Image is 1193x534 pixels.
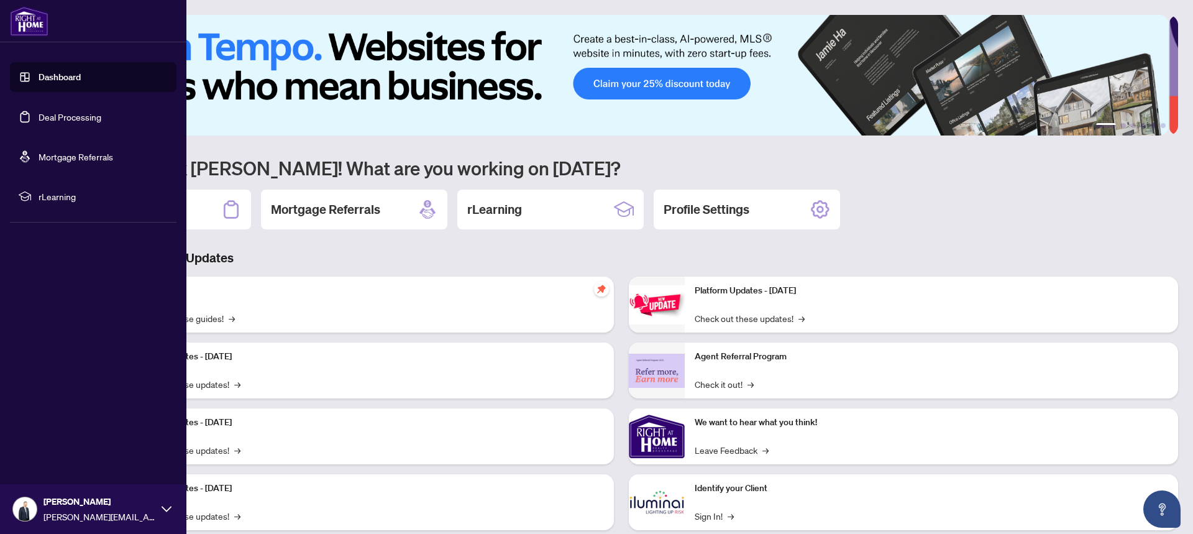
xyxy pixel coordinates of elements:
p: Platform Updates - [DATE] [130,350,604,364]
button: 3 [1131,123,1136,128]
span: rLearning [39,190,168,203]
h1: Welcome back [PERSON_NAME]! What are you working on [DATE]? [65,156,1178,180]
img: Platform Updates - June 23, 2025 [629,285,685,325]
img: Profile Icon [13,497,37,521]
button: 1 [1096,123,1116,128]
a: Sign In!→ [695,509,734,523]
a: Mortgage Referrals [39,151,113,162]
img: Identify your Client [629,474,685,530]
a: Leave Feedback→ [695,443,769,457]
p: Agent Referral Program [695,350,1168,364]
span: → [234,377,240,391]
img: logo [10,6,48,36]
span: [PERSON_NAME][EMAIL_ADDRESS][DOMAIN_NAME] [43,510,155,523]
p: Platform Updates - [DATE] [695,284,1168,298]
a: Check it out!→ [695,377,754,391]
span: pushpin [594,282,609,297]
a: Dashboard [39,71,81,83]
span: → [762,443,769,457]
img: Slide 0 [65,15,1169,136]
span: → [234,509,240,523]
a: Check out these updates!→ [695,311,805,325]
button: 4 [1141,123,1146,128]
span: → [798,311,805,325]
h2: Profile Settings [664,201,749,218]
p: Self-Help [130,284,604,298]
h2: Mortgage Referrals [271,201,380,218]
p: Platform Updates - [DATE] [130,482,604,495]
button: Open asap [1143,490,1181,528]
span: [PERSON_NAME] [43,495,155,509]
img: Agent Referral Program [629,354,685,388]
span: → [747,377,754,391]
span: → [728,509,734,523]
h3: Brokerage & Industry Updates [65,249,1178,267]
p: Platform Updates - [DATE] [130,416,604,430]
h2: rLearning [467,201,522,218]
p: Identify your Client [695,482,1168,495]
span: → [234,443,240,457]
img: We want to hear what you think! [629,408,685,464]
button: 2 [1121,123,1126,128]
button: 6 [1161,123,1166,128]
p: We want to hear what you think! [695,416,1168,430]
span: → [229,311,235,325]
a: Deal Processing [39,111,101,122]
button: 5 [1151,123,1156,128]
